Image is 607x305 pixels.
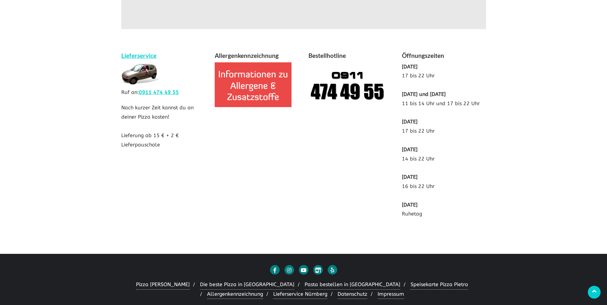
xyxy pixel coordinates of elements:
[207,290,263,299] a: Allergenkennzeichnung
[402,51,486,62] h4: Öffnungszeiten
[215,51,299,62] h4: Allergenkennzeichnung
[402,146,418,152] b: [DATE]
[402,64,418,70] b: [DATE]
[139,89,179,95] a: 0911 474 49 55
[402,91,446,97] b: [DATE] und [DATE]
[402,174,418,180] b: [DATE]
[215,62,292,107] img: allergenkennzeichnung
[273,290,327,299] a: Lieferservice Nürnberg
[116,51,210,156] div: Nach kurzer Zeit kannst du an deiner Pizza kosten! Lieferung ab 15 € + 2 € Lieferpauschale
[121,62,160,85] img: lieferservice pietro
[308,51,393,62] h4: Bestellhotline
[121,88,205,97] p: Ruf an:
[308,62,385,107] img: Pizza Pietro anrufen 09114744955
[200,280,294,290] a: Die beste Pizza in [GEOGRAPHIC_DATA]
[402,119,418,125] b: [DATE]
[338,290,367,299] a: Datenschutz
[402,202,418,208] b: [DATE]
[136,280,190,290] a: Pizza [PERSON_NAME]
[378,290,404,299] a: Impressum
[411,280,468,290] a: Speisekarte Pizza Pietro
[121,52,156,59] a: Lieferservice
[402,62,486,219] p: 17 bis 22 Uhr 11 bis 14 Uhr und 17 bis 22 Uhr 17 bis 22 Uhr 14 bis 22 Uhr 16 bis 22 Uhr Ruhetag
[305,280,400,290] a: Pasta bestellen in [GEOGRAPHIC_DATA]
